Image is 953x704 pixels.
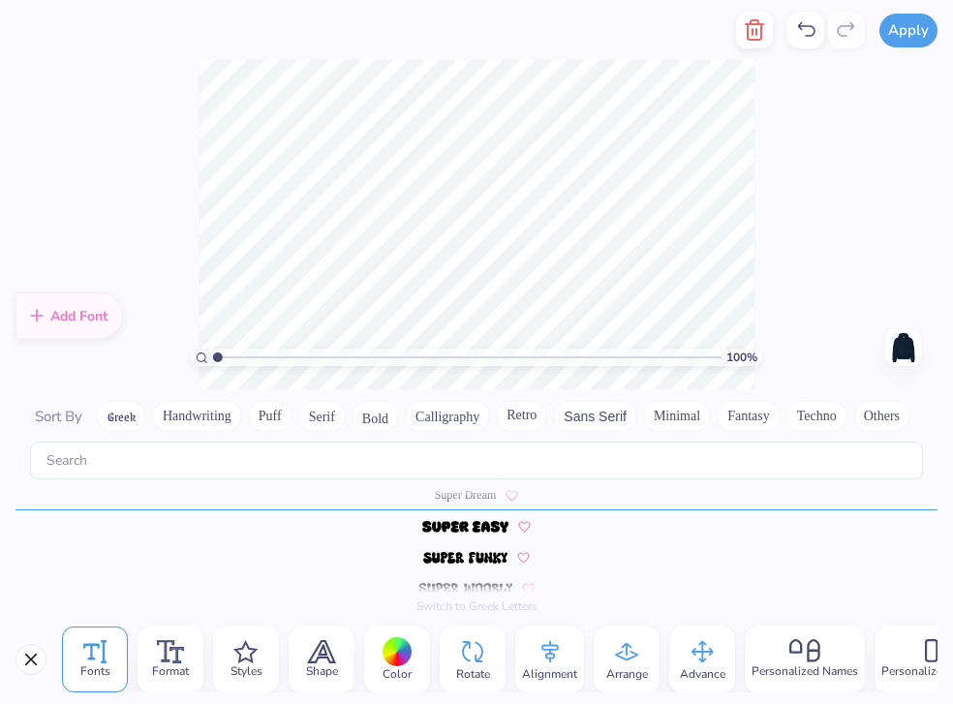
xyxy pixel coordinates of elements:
[30,442,923,479] input: Search
[853,401,910,432] button: Others
[15,644,46,675] button: Close
[726,349,757,366] span: 100 %
[15,292,123,339] div: Add Font
[80,663,110,679] span: Fonts
[231,663,262,679] span: Styles
[606,666,648,682] span: Arrange
[35,407,82,426] span: Sort By
[456,666,490,682] span: Rotate
[306,663,338,679] span: Shape
[416,598,538,614] button: Switch to Greek Letters
[418,583,512,595] img: Super Woobly
[423,552,507,564] img: Super Funky
[405,401,490,432] button: Calligraphy
[717,401,781,432] button: Fantasy
[352,401,399,432] button: Bold
[152,401,242,432] button: Handwriting
[383,666,412,682] span: Color
[643,401,711,432] button: Minimal
[97,401,146,432] button: Greek
[422,521,509,533] img: Super Easy
[888,332,919,363] img: Front
[522,666,577,682] span: Alignment
[152,663,189,679] span: Format
[553,401,637,432] button: Sans Serif
[680,666,725,682] span: Advance
[786,401,847,432] button: Techno
[248,401,292,432] button: Puff
[298,401,346,432] button: Serif
[496,401,547,432] button: Retro
[752,662,858,680] span: Personalized Names
[879,14,938,47] button: Apply
[435,486,497,504] span: Super Dream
